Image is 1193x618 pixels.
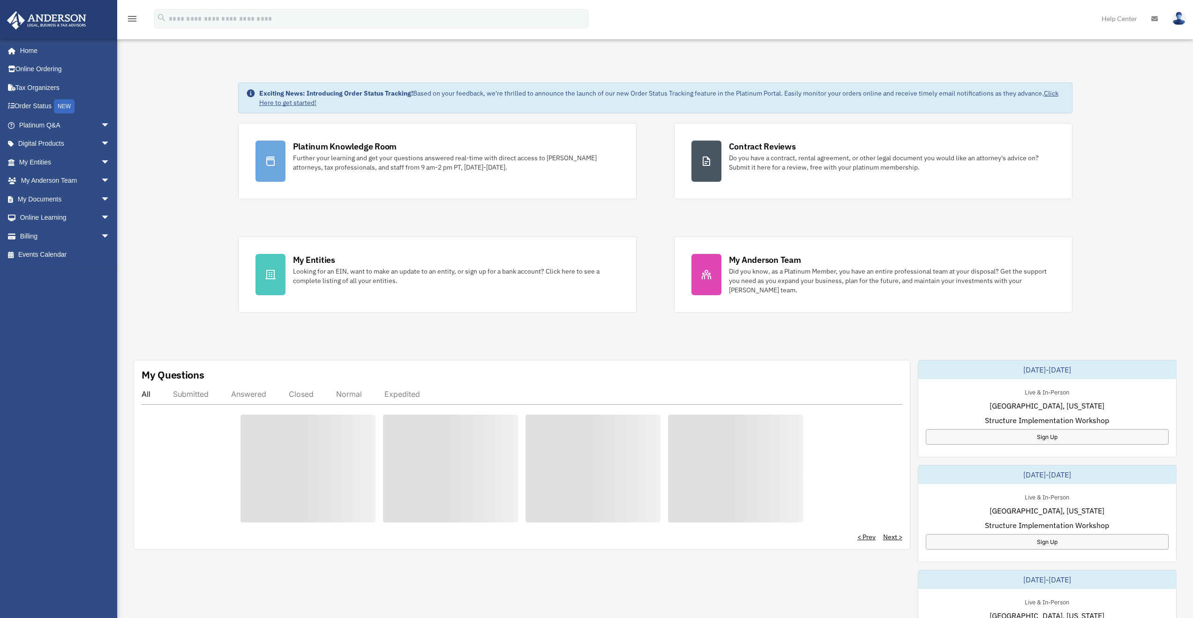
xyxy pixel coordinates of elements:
[674,123,1073,199] a: Contract Reviews Do you have a contract, rental agreement, or other legal document you would like...
[7,246,124,264] a: Events Calendar
[101,190,120,209] span: arrow_drop_down
[259,89,413,97] strong: Exciting News: Introducing Order Status Tracking!
[101,171,120,191] span: arrow_drop_down
[259,89,1058,107] a: Click Here to get started!
[729,267,1055,295] div: Did you know, as a Platinum Member, you have an entire professional team at your disposal? Get th...
[729,141,796,152] div: Contract Reviews
[293,153,619,172] div: Further your learning and get your questions answered real-time with direct access to [PERSON_NAM...
[729,254,801,266] div: My Anderson Team
[238,237,637,313] a: My Entities Looking for an EIN, want to make an update to an entity, or sign up for a bank accoun...
[7,153,124,171] a: My Entitiesarrow_drop_down
[289,389,314,399] div: Closed
[7,134,124,153] a: Digital Productsarrow_drop_down
[101,153,120,172] span: arrow_drop_down
[926,429,1169,445] a: Sign Up
[384,389,420,399] div: Expedited
[985,520,1109,531] span: Structure Implementation Workshop
[990,400,1104,411] span: [GEOGRAPHIC_DATA], [US_STATE]
[101,227,120,246] span: arrow_drop_down
[7,97,124,116] a: Order StatusNEW
[7,171,124,190] a: My Anderson Teamarrow_drop_down
[336,389,362,399] div: Normal
[7,60,124,79] a: Online Ordering
[293,254,335,266] div: My Entities
[142,368,204,382] div: My Questions
[1017,387,1077,396] div: Live & In-Person
[1017,491,1077,501] div: Live & In-Person
[857,532,876,542] a: < Prev
[54,99,75,113] div: NEW
[173,389,209,399] div: Submitted
[127,13,138,24] i: menu
[293,141,397,152] div: Platinum Knowledge Room
[7,116,124,134] a: Platinum Q&Aarrow_drop_down
[4,11,89,30] img: Anderson Advisors Platinum Portal
[918,465,1176,484] div: [DATE]-[DATE]
[259,89,1065,107] div: Based on your feedback, we're thrilled to announce the launch of our new Order Status Tracking fe...
[127,16,138,24] a: menu
[101,134,120,154] span: arrow_drop_down
[238,123,637,199] a: Platinum Knowledge Room Further your learning and get your questions answered real-time with dire...
[918,360,1176,379] div: [DATE]-[DATE]
[231,389,266,399] div: Answered
[918,570,1176,589] div: [DATE]-[DATE]
[7,208,124,227] a: Online Learningarrow_drop_down
[1172,12,1186,25] img: User Pic
[990,505,1104,516] span: [GEOGRAPHIC_DATA], [US_STATE]
[926,534,1169,550] a: Sign Up
[7,190,124,208] a: My Documentsarrow_drop_down
[1017,596,1077,606] div: Live & In-Person
[7,78,124,97] a: Tax Organizers
[729,153,1055,172] div: Do you have a contract, rental agreement, or other legal document you would like an attorney's ad...
[7,41,120,60] a: Home
[883,532,902,542] a: Next >
[985,415,1109,426] span: Structure Implementation Workshop
[7,227,124,246] a: Billingarrow_drop_down
[157,13,167,23] i: search
[293,267,619,285] div: Looking for an EIN, want to make an update to an entity, or sign up for a bank account? Click her...
[674,237,1073,313] a: My Anderson Team Did you know, as a Platinum Member, you have an entire professional team at your...
[142,389,150,399] div: All
[101,116,120,135] span: arrow_drop_down
[101,208,120,228] span: arrow_drop_down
